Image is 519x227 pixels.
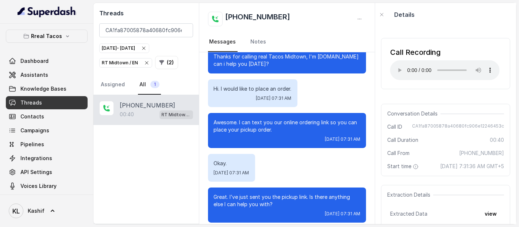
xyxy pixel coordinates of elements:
span: Assistants [20,71,48,79]
h2: [PHONE_NUMBER] [226,12,291,26]
span: [DATE] 07:31 AM [325,211,360,217]
span: Campaigns [20,127,49,134]
span: CA1fa87005878a40680fc906e12246453c [412,123,504,130]
span: 00:40 [490,136,504,144]
a: Assistants [6,68,88,82]
span: Threads [20,99,42,106]
span: Start time [387,163,420,170]
span: API Settings [20,169,52,176]
a: Kashif [6,201,88,221]
span: Contacts [20,113,44,120]
span: Integrations [20,155,52,162]
a: Notes [249,32,268,52]
text: KL [12,207,20,215]
span: Call ID [387,123,402,130]
a: All1 [138,75,161,95]
p: [PHONE_NUMBER] [120,101,175,110]
p: RT Midtown / EN [162,111,191,118]
a: API Settings [6,166,88,179]
p: Rreal Tacos [31,32,62,41]
span: Dashboard [20,57,49,65]
button: RT Midtown / EN [99,58,152,68]
span: [DATE] 07:31 AM [256,95,292,101]
p: Awesome. I can text you our online ordering link so you can place your pickup order. [214,119,361,133]
a: Integrations [6,152,88,165]
h2: Threads [99,9,193,18]
button: (2) [155,56,178,69]
p: Hi. I would like to place an order. [214,85,292,92]
p: Thanks for calling real Tacos Midtown, I'm [DOMAIN_NAME] can i help you [DATE]? [214,53,361,68]
div: RT Midtown / EN [102,59,150,67]
p: 00:40 [120,111,134,118]
a: Knowledge Bases [6,82,88,95]
a: Campaigns [6,124,88,137]
span: [DATE] 07:31 AM [325,136,360,142]
a: Threads [6,96,88,109]
a: Pipelines [6,138,88,151]
a: Voices Library [6,179,88,193]
span: Call Duration [387,136,418,144]
div: [DATE] - [DATE] [102,45,147,52]
span: Call From [387,150,410,157]
button: [DATE]- [DATE] [99,43,149,53]
nav: Tabs [99,75,193,95]
a: Messages [208,32,238,52]
a: Dashboard [6,54,88,68]
p: Great. I’ve just sent you the pickup link. Is there anything else I can help you with? [214,193,361,208]
span: Pipelines [20,141,44,148]
span: [DATE] 07:31 AM [214,170,249,176]
p: Okay. [214,160,249,167]
div: Call Recording [390,47,500,57]
span: Extracted Data [390,210,427,217]
input: Search by Call ID or Phone Number [99,23,193,37]
span: [DATE] 7:31:36 AM GMT+5 [440,163,504,170]
a: Contacts [6,110,88,123]
span: Extraction Details [387,191,433,198]
button: view [480,207,501,220]
span: Knowledge Bases [20,85,66,92]
audio: Your browser does not support the audio element. [390,60,500,80]
span: 1 [150,81,159,88]
p: Details [394,10,415,19]
span: Conversation Details [387,110,441,117]
img: light.svg [18,6,76,18]
a: Assigned [99,75,126,95]
nav: Tabs [208,32,366,52]
span: [PHONE_NUMBER] [459,150,504,157]
button: Rreal Tacos [6,30,88,43]
span: Voices Library [20,182,57,190]
span: Kashif [28,207,45,215]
